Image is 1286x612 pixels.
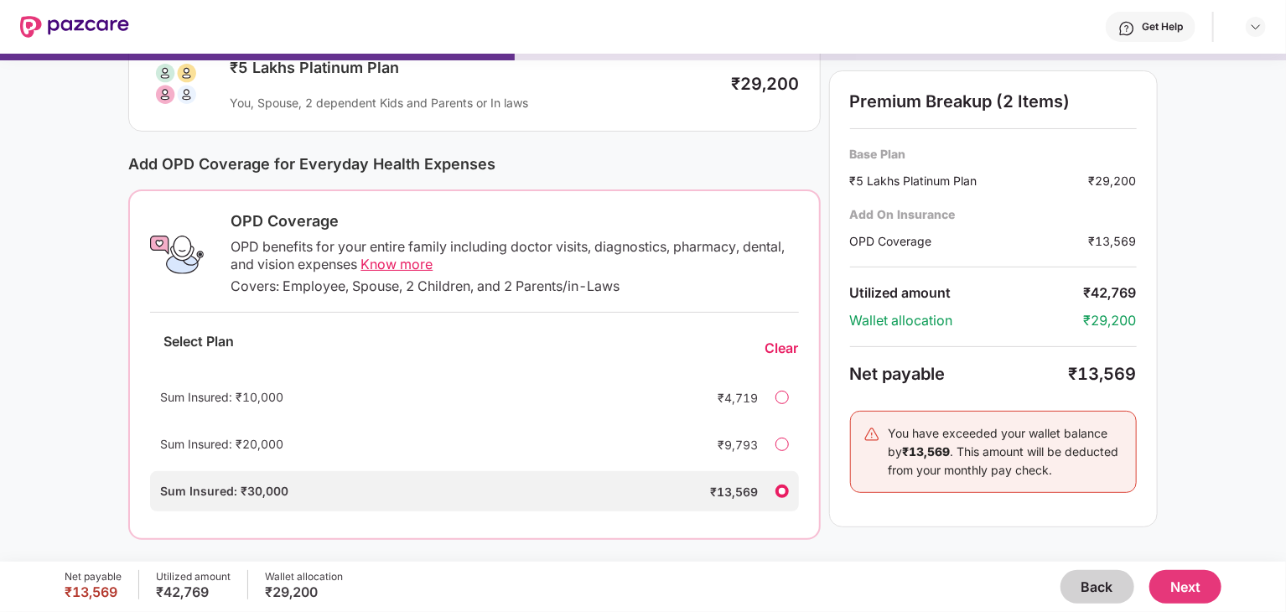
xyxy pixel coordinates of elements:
[65,570,122,583] div: Net payable
[1084,284,1137,302] div: ₹42,769
[850,284,1084,302] div: Utilized amount
[692,436,759,454] div: ₹9,793
[850,232,1089,250] div: OPD Coverage
[765,340,799,357] div: Clear
[230,58,714,78] div: ₹5 Lakhs Platinum Plan
[732,74,800,94] div: ₹29,200
[230,95,714,111] div: You, Spouse, 2 dependent Kids and Parents or In laws
[231,277,798,295] div: Covers: Employee, Spouse, 2 Children, and 2 Parents/in-Laws
[265,583,343,600] div: ₹29,200
[160,390,283,404] span: Sum Insured: ₹10,000
[149,57,203,111] img: svg+xml;base64,PHN2ZyB3aWR0aD0iODAiIGhlaWdodD0iODAiIHZpZXdCb3g9IjAgMCA4MCA4MCIgZmlsbD0ibm9uZSIgeG...
[850,172,1089,189] div: ₹5 Lakhs Platinum Plan
[65,583,122,600] div: ₹13,569
[1089,172,1137,189] div: ₹29,200
[850,364,1069,384] div: Net payable
[903,444,951,459] b: ₹13,569
[360,256,433,272] span: Know more
[20,16,129,38] img: New Pazcare Logo
[1249,20,1263,34] img: svg+xml;base64,PHN2ZyBpZD0iRHJvcGRvd24tMzJ4MzIiIHhtbG5zPSJodHRwOi8vd3d3LnczLm9yZy8yMDAwL3N2ZyIgd2...
[150,228,204,282] img: OPD Coverage
[850,146,1137,162] div: Base Plan
[1089,232,1137,250] div: ₹13,569
[231,238,798,273] div: OPD benefits for your entire family including doctor visits, diagnostics, pharmacy, dental, and v...
[160,437,283,451] span: Sum Insured: ₹20,000
[889,424,1123,480] div: You have exceeded your wallet balance by . This amount will be deducted from your monthly pay check.
[150,333,247,364] div: Select Plan
[128,155,820,173] div: Add OPD Coverage for Everyday Health Expenses
[692,483,759,500] div: ₹13,569
[863,426,880,443] img: svg+xml;base64,PHN2ZyB4bWxucz0iaHR0cDovL3d3dy53My5vcmcvMjAwMC9zdmciIHdpZHRoPSIyNCIgaGVpZ2h0PSIyNC...
[1084,312,1137,329] div: ₹29,200
[850,312,1084,329] div: Wallet allocation
[850,91,1137,112] div: Premium Breakup (2 Items)
[160,484,288,498] span: Sum Insured: ₹30,000
[850,206,1137,222] div: Add On Insurance
[1149,570,1221,604] button: Next
[156,570,231,583] div: Utilized amount
[1060,570,1134,604] button: Back
[231,211,798,231] div: OPD Coverage
[692,389,759,407] div: ₹4,719
[1118,20,1135,37] img: svg+xml;base64,PHN2ZyBpZD0iSGVscC0zMngzMiIgeG1sbnM9Imh0dHA6Ly93d3cudzMub3JnLzIwMDAvc3ZnIiB3aWR0aD...
[1142,20,1183,34] div: Get Help
[1069,364,1137,384] div: ₹13,569
[265,570,343,583] div: Wallet allocation
[156,583,231,600] div: ₹42,769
